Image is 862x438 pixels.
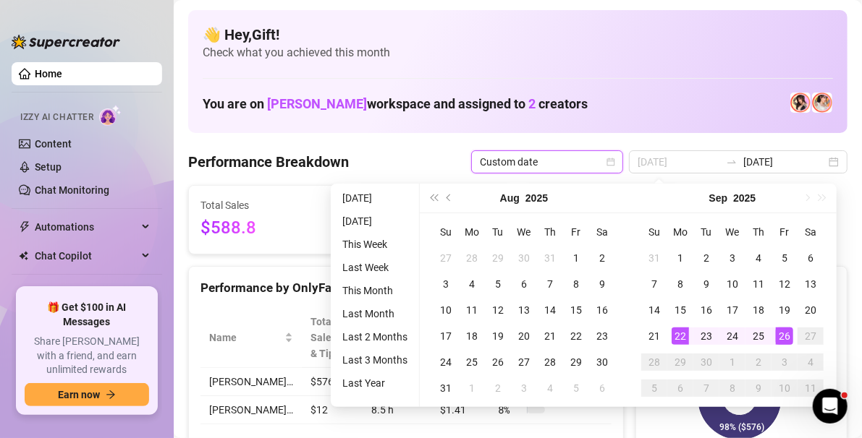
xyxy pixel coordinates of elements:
[693,245,719,271] td: 2025-09-02
[188,152,349,172] h4: Performance Breakdown
[667,375,693,401] td: 2025-10-06
[772,323,798,349] td: 2025-09-26
[463,327,481,345] div: 18
[802,301,819,319] div: 20
[672,379,689,397] div: 6
[745,297,772,323] td: 2025-09-18
[463,353,481,371] div: 25
[433,219,459,245] th: Su
[724,275,741,293] div: 10
[719,323,745,349] td: 2025-09-24
[667,219,693,245] th: Mo
[463,379,481,397] div: 1
[541,327,559,345] div: 21
[99,105,122,126] img: AI Chatter
[302,308,363,368] th: Total Sales & Tips
[511,349,537,375] td: 2025-08-27
[12,35,120,49] img: logo-BBDzfeDw.svg
[812,93,832,113] img: 𝖍𝖔𝖑𝖑𝖞
[567,353,585,371] div: 29
[537,375,563,401] td: 2025-09-04
[567,249,585,267] div: 1
[500,184,520,212] button: Choose a month
[433,375,459,401] td: 2025-08-31
[485,219,511,245] th: Tu
[567,301,585,319] div: 15
[337,351,413,369] li: Last 3 Months
[363,396,431,424] td: 8.5 h
[563,349,589,375] td: 2025-08-29
[724,353,741,371] div: 1
[776,327,793,345] div: 26
[641,349,667,375] td: 2025-09-28
[724,301,741,319] div: 17
[641,245,667,271] td: 2025-08-31
[745,271,772,297] td: 2025-09-11
[798,297,824,323] td: 2025-09-20
[563,297,589,323] td: 2025-08-15
[537,349,563,375] td: 2025-08-28
[798,323,824,349] td: 2025-09-27
[772,271,798,297] td: 2025-09-12
[719,271,745,297] td: 2025-09-10
[19,251,28,261] img: Chat Copilot
[498,402,521,418] span: 8 %
[541,301,559,319] div: 14
[693,323,719,349] td: 2025-09-23
[563,271,589,297] td: 2025-08-08
[698,327,715,345] div: 23
[433,349,459,375] td: 2025-08-24
[203,45,833,61] span: Check what you achieved this month
[776,249,793,267] div: 5
[209,330,282,345] span: Name
[802,249,819,267] div: 6
[459,271,485,297] td: 2025-08-04
[646,275,663,293] div: 7
[798,349,824,375] td: 2025-10-04
[745,375,772,401] td: 2025-10-09
[485,271,511,297] td: 2025-08-05
[563,245,589,271] td: 2025-08-01
[589,349,615,375] td: 2025-08-30
[511,271,537,297] td: 2025-08-06
[743,154,826,170] input: End date
[589,375,615,401] td: 2025-09-06
[733,184,756,212] button: Choose a year
[750,301,767,319] div: 18
[541,275,559,293] div: 7
[802,327,819,345] div: 27
[200,197,332,213] span: Total Sales
[776,275,793,293] div: 12
[772,219,798,245] th: Fr
[567,275,585,293] div: 8
[511,323,537,349] td: 2025-08-20
[337,259,413,276] li: Last Week
[667,297,693,323] td: 2025-09-15
[693,297,719,323] td: 2025-09-16
[667,323,693,349] td: 2025-09-22
[750,379,767,397] div: 9
[541,353,559,371] div: 28
[337,305,413,322] li: Last Month
[672,249,689,267] div: 1
[537,219,563,245] th: Th
[798,245,824,271] td: 2025-09-06
[802,353,819,371] div: 4
[437,301,455,319] div: 10
[515,353,533,371] div: 27
[567,379,585,397] div: 5
[776,379,793,397] div: 10
[641,297,667,323] td: 2025-09-14
[515,301,533,319] div: 13
[485,375,511,401] td: 2025-09-02
[489,327,507,345] div: 19
[489,249,507,267] div: 29
[437,327,455,345] div: 17
[511,219,537,245] th: We
[589,271,615,297] td: 2025-08-09
[698,379,715,397] div: 7
[646,353,663,371] div: 28
[593,249,611,267] div: 2
[489,379,507,397] div: 2
[641,323,667,349] td: 2025-09-21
